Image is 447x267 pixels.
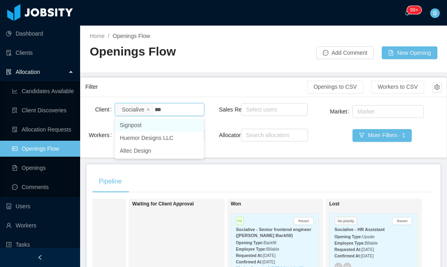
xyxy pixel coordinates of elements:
[6,217,74,233] a: icon: userWorkers
[146,107,150,112] i: icon: close
[236,260,262,264] strong: Confirmed At:
[90,44,264,60] h2: Openings Flow
[115,132,204,144] li: Huemor Designs LLC
[115,144,204,157] li: Altec Design
[334,247,361,252] strong: Requested At:
[334,241,365,245] strong: Employee Type:
[334,235,362,239] strong: Opening Type:
[6,69,12,75] i: icon: solution
[365,241,378,245] span: Billable
[122,105,144,114] div: Socialive
[355,107,359,116] input: Market
[236,227,311,238] strong: Socialive - Senior frontend engineer ([PERSON_NAME] Backfill)
[95,106,115,113] label: Client
[12,141,74,157] a: icon: idcardOpenings Flow
[12,102,74,118] a: icon: file-searchClient Discoveries
[263,253,275,258] span: [DATE]
[16,69,40,75] span: Allocation
[392,217,412,225] button: Revert
[113,33,150,39] span: Openings Flow
[236,217,244,225] span: P4
[12,83,74,99] a: icon: line-chartCandidates Available
[194,148,199,153] i: icon: check
[236,247,266,251] strong: Employee Type:
[266,247,279,251] span: Billable
[93,170,128,193] div: Pipeline
[219,132,246,138] label: Allocator
[357,108,415,116] div: Market
[405,10,410,16] i: icon: bell
[6,198,74,214] a: icon: robotUsers
[262,260,275,264] span: [DATE]
[12,179,74,195] a: icon: messageComments
[330,108,353,115] label: Market
[85,80,307,94] div: Filter
[382,46,437,59] button: icon: file-addNew Opening
[90,33,105,39] a: Home
[12,122,74,137] a: icon: file-doneAllocation Requests
[115,119,204,132] li: Signpost
[6,45,74,61] a: icon: auditClients
[108,33,109,39] span: /
[334,227,385,232] strong: Socialive - HR Assistant
[219,106,250,113] label: Sales Rep
[361,254,373,258] span: [DATE]
[117,105,153,114] li: Socialive
[432,83,442,92] button: icon: setting
[194,135,199,140] i: icon: check
[244,130,248,140] input: Allocator
[264,241,276,245] span: Backfill
[352,129,411,142] button: icon: filterMore Filters · 1
[334,217,357,225] span: No priority
[236,253,263,258] strong: Requested At:
[246,131,300,139] div: Search allocators
[231,201,343,207] h1: Won
[329,201,441,207] h1: Lost
[12,160,74,176] a: icon: file-textOpenings
[361,247,374,252] span: [DATE]
[89,132,115,138] label: Workers
[433,8,437,18] span: B
[6,237,74,253] a: icon: profileTasks
[362,235,375,239] span: Upsale
[154,105,163,114] input: Client
[294,217,314,225] button: Revert
[132,201,244,207] h1: Waiting for Client Approval
[194,123,199,128] i: icon: check
[236,241,264,245] strong: Opening Type:
[371,81,424,94] button: Workers to CSV
[316,46,374,59] button: icon: messageAdd Comment
[6,26,74,42] a: icon: pie-chartDashboard
[246,106,299,114] div: Select users
[334,254,361,258] strong: Confirmed At:
[407,6,421,14] sup: 245
[307,81,363,94] button: Openings to CSV
[244,105,248,114] input: Sales Rep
